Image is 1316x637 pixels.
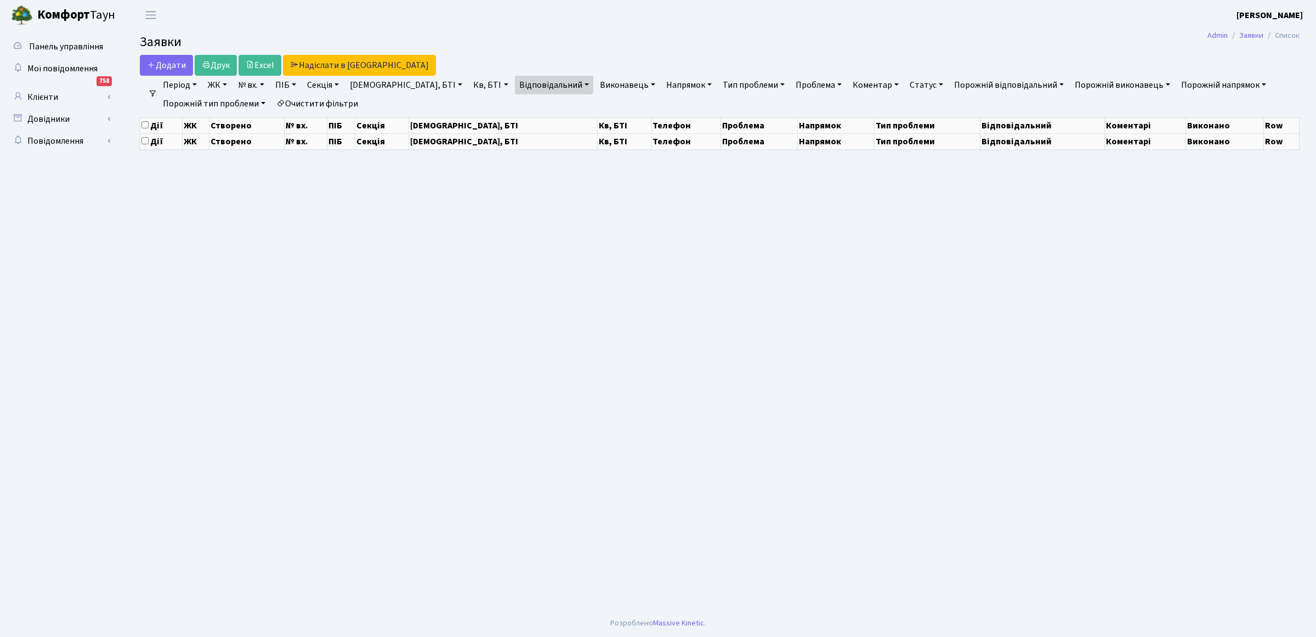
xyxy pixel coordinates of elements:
[875,117,980,133] th: Тип проблеми
[284,117,327,133] th: № вх.
[355,117,409,133] th: Секція
[284,133,327,149] th: № вх.
[1239,30,1263,41] a: Заявки
[140,117,183,133] th: Дії
[1105,117,1186,133] th: Коментарі
[5,130,115,152] a: Повідомлення
[239,55,281,76] a: Excel
[271,76,300,94] a: ПІБ
[721,133,798,149] th: Проблема
[848,76,903,94] a: Коментар
[272,94,362,113] a: Очистити фільтри
[345,76,467,94] a: [DEMOGRAPHIC_DATA], БТІ
[791,76,846,94] a: Проблема
[209,133,284,149] th: Створено
[653,617,704,629] a: Massive Kinetic
[980,117,1105,133] th: Відповідальний
[1264,133,1300,149] th: Row
[11,4,33,26] img: logo.png
[37,6,115,25] span: Таун
[327,133,355,149] th: ПІБ
[182,133,209,149] th: ЖК
[147,59,186,71] span: Додати
[1186,133,1264,149] th: Виконано
[1236,9,1303,21] b: [PERSON_NAME]
[158,94,270,113] a: Порожній тип проблеми
[1177,76,1270,94] a: Порожній напрямок
[1264,117,1300,133] th: Row
[158,76,201,94] a: Період
[905,76,948,94] a: Статус
[97,76,112,86] div: 758
[1070,76,1175,94] a: Порожній виконавець
[195,55,237,76] a: Друк
[327,117,355,133] th: ПІБ
[140,32,181,52] span: Заявки
[5,58,115,80] a: Мої повідомлення758
[29,41,103,53] span: Панель управління
[140,133,183,149] th: Дії
[662,76,716,94] a: Напрямок
[718,76,789,94] a: Тип проблеми
[980,133,1105,149] th: Відповідальний
[1186,117,1264,133] th: Виконано
[5,108,115,130] a: Довідники
[37,6,90,24] b: Комфорт
[27,63,98,75] span: Мої повідомлення
[595,76,660,94] a: Виконавець
[598,133,651,149] th: Кв, БТІ
[798,117,875,133] th: Напрямок
[651,117,721,133] th: Телефон
[1236,9,1303,22] a: [PERSON_NAME]
[137,6,164,24] button: Переключити навігацію
[875,133,980,149] th: Тип проблеми
[203,76,231,94] a: ЖК
[598,117,651,133] th: Кв, БТІ
[355,133,409,149] th: Секція
[234,76,269,94] a: № вх.
[721,117,798,133] th: Проблема
[5,86,115,108] a: Клієнти
[303,76,343,94] a: Секція
[209,117,284,133] th: Створено
[1263,30,1300,42] li: Список
[610,617,706,629] div: Розроблено .
[409,133,598,149] th: [DEMOGRAPHIC_DATA], БТІ
[515,76,593,94] a: Відповідальний
[5,36,115,58] a: Панель управління
[283,55,436,76] a: Надіслати в [GEOGRAPHIC_DATA]
[1207,30,1228,41] a: Admin
[182,117,209,133] th: ЖК
[798,133,875,149] th: Напрямок
[140,55,193,76] a: Додати
[409,117,598,133] th: [DEMOGRAPHIC_DATA], БТІ
[950,76,1068,94] a: Порожній відповідальний
[1105,133,1186,149] th: Коментарі
[469,76,512,94] a: Кв, БТІ
[1191,24,1316,47] nav: breadcrumb
[651,133,721,149] th: Телефон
